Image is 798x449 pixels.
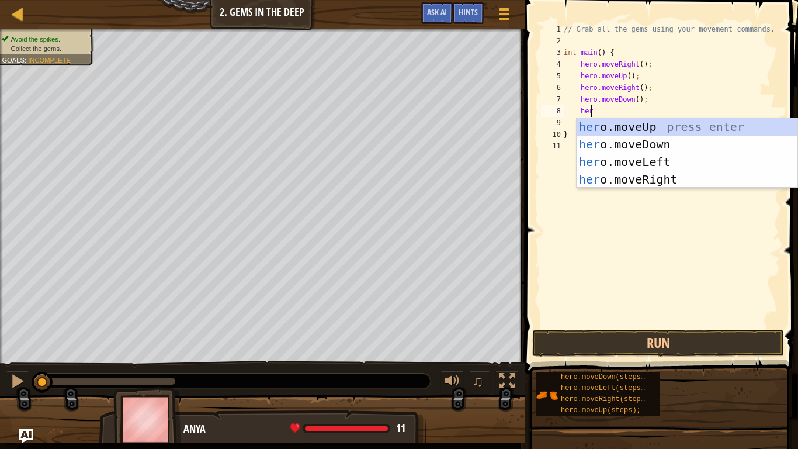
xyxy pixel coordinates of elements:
button: Ask AI [19,429,33,443]
span: ♫ [472,372,484,390]
img: portrait.png [536,384,558,406]
button: Adjust volume [440,371,464,395]
div: 5 [541,70,564,82]
button: Toggle fullscreen [495,371,519,395]
div: 6 [541,82,564,94]
span: Avoid the spikes. [11,35,60,43]
div: 2 [541,35,564,47]
span: hero.moveLeft(steps); [561,384,649,392]
span: hero.moveDown(steps); [561,373,649,381]
li: Collect the gems. [2,44,87,53]
div: 10 [541,129,564,140]
div: 11 [541,140,564,152]
div: 3 [541,47,564,58]
div: 4 [541,58,564,70]
span: Collect the gems. [11,44,62,52]
span: 11 [396,421,405,436]
span: Hints [459,6,478,18]
span: Ask AI [427,6,447,18]
span: : [25,56,28,64]
div: 8 [541,105,564,117]
button: Show game menu [490,2,519,30]
li: Avoid the spikes. [2,34,87,44]
button: Run [532,330,784,357]
button: Ask AI [421,2,453,24]
div: health: 11 / 11 [290,423,405,434]
span: Goals [2,56,25,64]
div: 7 [541,94,564,105]
span: hero.moveRight(steps); [561,395,653,403]
span: hero.moveUp(steps); [561,406,641,415]
div: 1 [541,23,564,35]
button: ♫ [470,371,490,395]
span: Incomplete [28,56,71,64]
div: 9 [541,117,564,129]
div: Anya [183,422,414,437]
button: Ctrl + P: Pause [6,371,29,395]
